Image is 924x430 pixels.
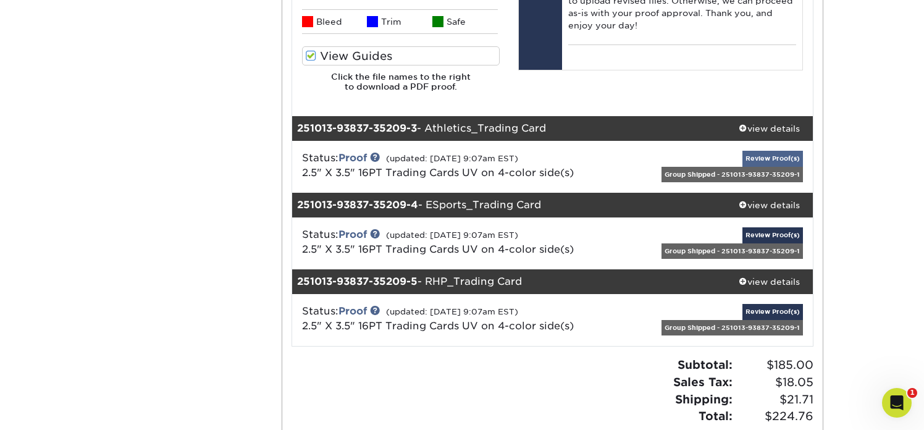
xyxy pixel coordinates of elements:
strong: Total: [699,409,733,423]
a: Proof [338,229,367,240]
div: Group Shipped - 251013-93837-35209-1 [661,167,803,182]
li: Trim [367,9,432,34]
span: $185.00 [736,356,813,374]
strong: Shipping: [675,392,733,406]
span: $224.76 [736,408,813,425]
a: 2.5" X 3.5" 16PT Trading Cards UV on 4-color side(s) [302,167,574,179]
a: view details [726,193,813,217]
div: Status: [293,304,639,334]
a: Review Proof(s) [742,304,803,319]
span: 1 [907,388,917,398]
strong: Subtotal: [678,358,733,371]
div: view details [726,276,813,288]
strong: 251013-93837-35209-3 [297,122,417,134]
small: (updated: [DATE] 9:07am EST) [386,307,518,316]
div: Status: [293,227,639,257]
a: Proof [338,152,367,164]
li: Safe [432,9,498,34]
div: Group Shipped - 251013-93837-35209-1 [661,243,803,259]
strong: Sales Tax: [673,375,733,389]
div: view details [726,122,813,135]
a: view details [726,269,813,294]
strong: 251013-93837-35209-4 [297,199,418,211]
a: view details [726,116,813,141]
iframe: Intercom live chat [882,388,912,418]
span: $21.71 [736,391,813,408]
span: $18.05 [736,374,813,391]
div: Group Shipped - 251013-93837-35209-1 [661,320,803,335]
small: (updated: [DATE] 9:07am EST) [386,154,518,163]
a: 2.5" X 3.5" 16PT Trading Cards UV on 4-color side(s) [302,320,574,332]
a: Review Proof(s) [742,227,803,243]
h6: Click the file names to the right to download a PDF proof. [302,72,500,102]
div: Status: [293,151,639,180]
div: view details [726,199,813,211]
small: (updated: [DATE] 9:07am EST) [386,230,518,240]
a: Review Proof(s) [742,151,803,166]
div: - Athletics_Trading Card [292,116,726,141]
strong: 251013-93837-35209-5 [297,276,418,287]
div: - RHP_Trading Card [292,269,726,294]
li: Bleed [302,9,367,34]
a: 2.5" X 3.5" 16PT Trading Cards UV on 4-color side(s) [302,243,574,255]
label: View Guides [302,46,500,65]
div: - ESports_Trading Card [292,193,726,217]
a: Proof [338,305,367,317]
